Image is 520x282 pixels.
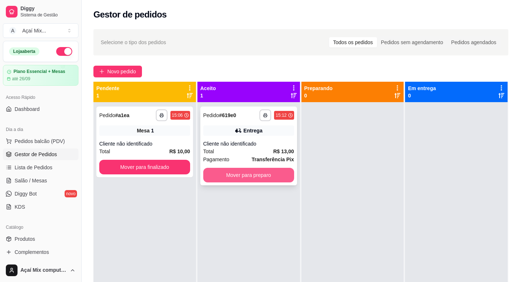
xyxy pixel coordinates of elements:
[203,168,294,182] button: Mover para preparo
[203,112,219,118] span: Pedido
[3,162,78,173] a: Lista de Pedidos
[3,148,78,160] a: Gestor de Pedidos
[3,23,78,38] button: Select a team
[3,201,78,213] a: KDS
[15,248,49,256] span: Complementos
[447,37,500,47] div: Pedidos agendados
[3,103,78,115] a: Dashboard
[15,138,65,145] span: Pedidos balcão (PDV)
[329,37,377,47] div: Todos os pedidos
[99,160,190,174] button: Mover para finalizado
[22,27,46,34] div: Açaí Mix ...
[377,37,447,47] div: Pedidos sem agendamento
[137,127,150,134] span: Mesa
[15,177,47,184] span: Salão / Mesas
[219,112,236,118] strong: # 619e0
[115,112,130,118] strong: # a1ea
[276,112,286,118] div: 15:12
[172,112,183,118] div: 15:06
[3,3,78,20] a: DiggySistema de Gestão
[101,38,166,46] span: Selecione o tipo dos pedidos
[304,92,333,99] p: 0
[99,112,115,118] span: Pedido
[15,203,25,210] span: KDS
[20,5,76,12] span: Diggy
[9,27,16,34] span: A
[3,221,78,233] div: Catálogo
[408,85,436,92] p: Em entrega
[15,190,37,197] span: Diggy Bot
[3,135,78,147] button: Pedidos balcão (PDV)
[151,127,154,134] div: 1
[9,47,39,55] div: Loja aberta
[200,92,216,99] p: 1
[3,124,78,135] div: Dia a dia
[243,127,262,134] div: Entrega
[252,157,294,162] strong: Transferência Pix
[15,164,53,171] span: Lista de Pedidos
[99,140,190,147] div: Cliente não identificado
[96,92,119,99] p: 1
[3,175,78,186] a: Salão / Mesas
[99,69,104,74] span: plus
[3,262,78,279] button: Açaí Mix computador
[3,246,78,258] a: Complementos
[3,233,78,245] a: Produtos
[3,65,78,86] a: Plano Essencial + Mesasaté 26/09
[93,9,167,20] h2: Gestor de pedidos
[20,12,76,18] span: Sistema de Gestão
[203,140,294,147] div: Cliente não identificado
[273,148,294,154] strong: R$ 13,00
[3,92,78,103] div: Acesso Rápido
[15,235,35,243] span: Produtos
[96,85,119,92] p: Pendente
[169,148,190,154] strong: R$ 10,00
[99,147,110,155] span: Total
[93,66,142,77] button: Novo pedido
[408,92,436,99] p: 0
[304,85,333,92] p: Preparando
[203,147,214,155] span: Total
[15,105,40,113] span: Dashboard
[20,267,67,274] span: Açaí Mix computador
[203,155,230,163] span: Pagamento
[200,85,216,92] p: Aceito
[56,47,72,56] button: Alterar Status
[3,188,78,200] a: Diggy Botnovo
[107,67,136,76] span: Novo pedido
[12,76,30,82] article: até 26/09
[15,151,57,158] span: Gestor de Pedidos
[14,69,65,74] article: Plano Essencial + Mesas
